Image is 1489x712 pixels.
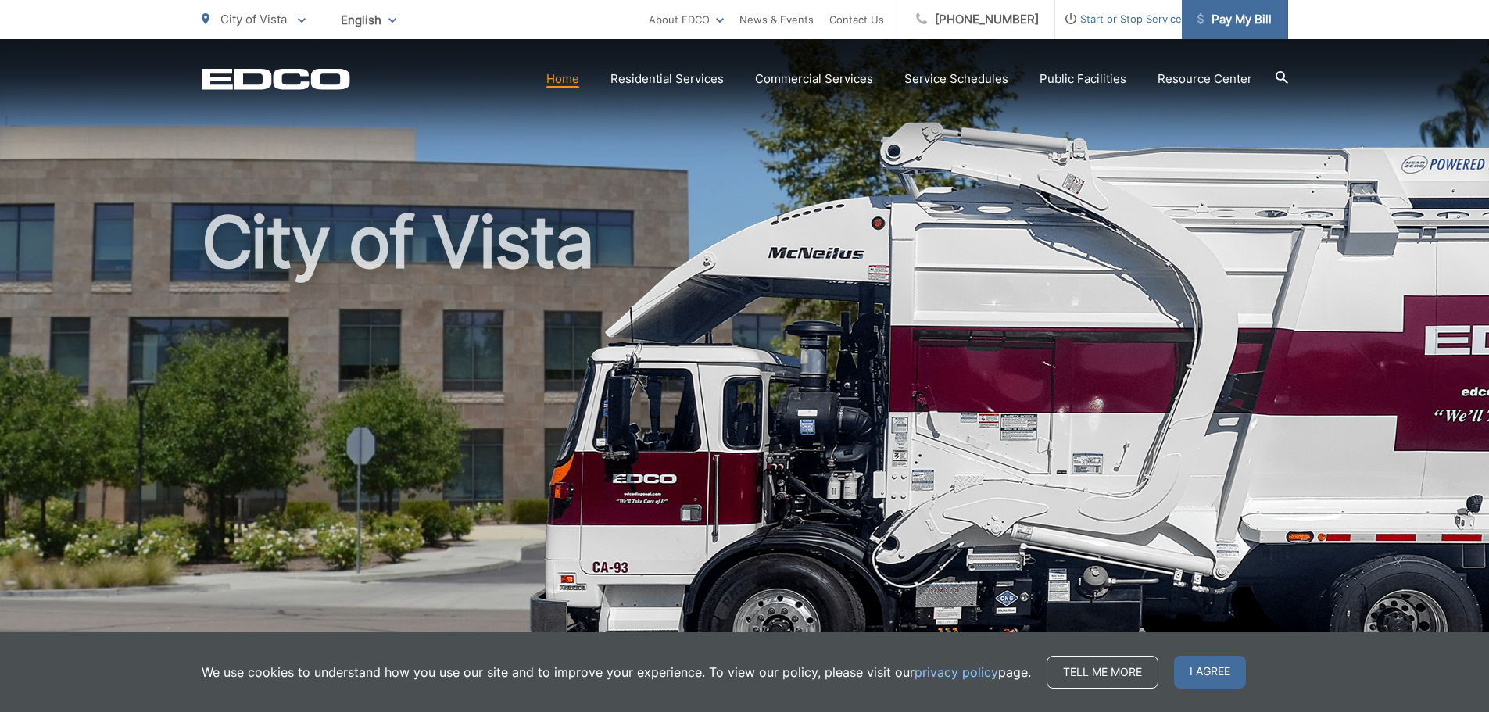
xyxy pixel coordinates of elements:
p: We use cookies to understand how you use our site and to improve your experience. To view our pol... [202,663,1031,682]
a: Home [546,70,579,88]
a: Residential Services [610,70,724,88]
h1: City of Vista [202,203,1288,698]
a: Public Facilities [1040,70,1126,88]
span: City of Vista [220,12,287,27]
a: News & Events [739,10,814,29]
a: Service Schedules [904,70,1008,88]
span: English [329,6,408,34]
a: Contact Us [829,10,884,29]
span: I agree [1174,656,1246,689]
a: Commercial Services [755,70,873,88]
span: Pay My Bill [1197,10,1272,29]
a: EDCD logo. Return to the homepage. [202,68,350,90]
a: Resource Center [1158,70,1252,88]
a: Tell me more [1047,656,1158,689]
a: privacy policy [915,663,998,682]
a: About EDCO [649,10,724,29]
